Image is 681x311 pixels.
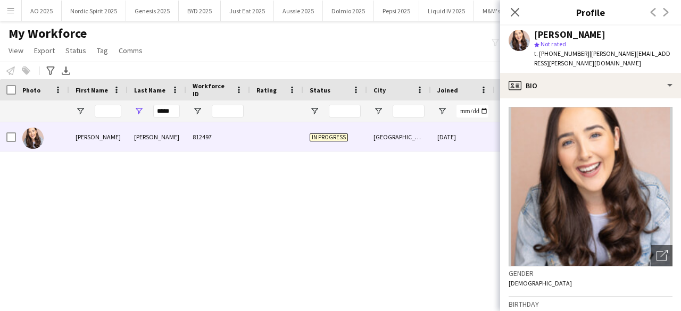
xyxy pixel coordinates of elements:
span: Export [34,46,55,55]
div: [PERSON_NAME] [534,30,605,39]
a: View [4,44,28,57]
div: 812497 [186,122,250,152]
a: Export [30,44,59,57]
button: Liquid IV 2025 [419,1,474,21]
span: First Name [76,86,108,94]
div: [PERSON_NAME] [69,122,128,152]
button: Genesis 2025 [126,1,179,21]
button: Open Filter Menu [373,106,383,116]
span: Comms [119,46,143,55]
button: Pepsi 2025 [374,1,419,21]
input: Joined Filter Input [456,105,488,117]
span: Not rated [541,40,566,48]
button: Dolmio 2025 [323,1,374,21]
img: Beth Lyons [22,128,44,149]
app-action-btn: Export XLSX [60,64,72,77]
span: My Workforce [9,26,87,41]
button: Aussie 2025 [274,1,323,21]
span: Status [65,46,86,55]
span: Rating [256,86,277,94]
span: Last Name [134,86,165,94]
input: Workforce ID Filter Input [212,105,244,117]
input: City Filter Input [393,105,425,117]
span: | [PERSON_NAME][EMAIL_ADDRESS][PERSON_NAME][DOMAIN_NAME] [534,49,670,67]
span: [DEMOGRAPHIC_DATA] [509,279,572,287]
button: AO 2025 [22,1,62,21]
input: First Name Filter Input [95,105,121,117]
div: [PERSON_NAME] [128,122,186,152]
app-action-btn: Advanced filters [44,64,57,77]
button: Open Filter Menu [310,106,319,116]
span: Joined [437,86,458,94]
input: Last Name Filter Input [153,105,180,117]
span: View [9,46,23,55]
span: t. [PHONE_NUMBER] [534,49,589,57]
button: Just Eat 2025 [221,1,274,21]
span: Status [310,86,330,94]
a: Tag [93,44,112,57]
div: [DATE] [431,122,495,152]
h3: Birthday [509,299,672,309]
span: City [373,86,386,94]
div: [GEOGRAPHIC_DATA] [367,122,431,152]
button: Open Filter Menu [76,106,85,116]
div: Bio [500,73,681,98]
span: Tag [97,46,108,55]
span: In progress [310,133,348,141]
h3: Profile [500,5,681,19]
input: Status Filter Input [329,105,361,117]
button: M&M's 2025 [474,1,523,21]
img: Crew avatar or photo [509,107,672,266]
button: Nordic Spirit 2025 [62,1,126,21]
div: Open photos pop-in [651,245,672,266]
h3: Gender [509,268,672,278]
button: Open Filter Menu [437,106,447,116]
button: Open Filter Menu [134,106,144,116]
button: Open Filter Menu [193,106,202,116]
span: Workforce ID [193,82,231,98]
button: BYD 2025 [179,1,221,21]
a: Comms [114,44,147,57]
a: Status [61,44,90,57]
span: Photo [22,86,40,94]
